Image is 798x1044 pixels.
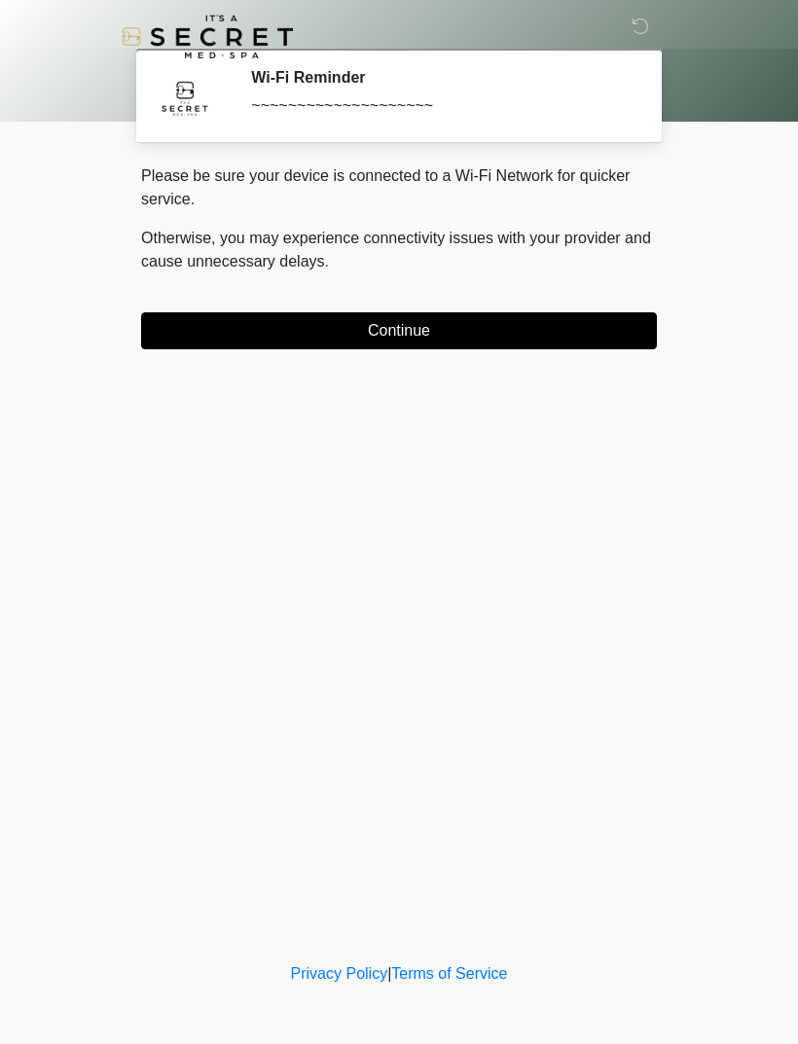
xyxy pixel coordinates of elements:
img: Agent Avatar [156,68,214,126]
p: Please be sure your device is connected to a Wi-Fi Network for quicker service. [141,164,657,211]
button: Continue [141,312,657,349]
h2: Wi-Fi Reminder [251,68,628,87]
a: Privacy Policy [291,965,388,982]
a: Terms of Service [391,965,507,982]
div: ~~~~~~~~~~~~~~~~~~~~ [251,94,628,118]
span: . [325,253,329,270]
p: Otherwise, you may experience connectivity issues with your provider and cause unnecessary delays [141,227,657,273]
img: It's A Secret Med Spa Logo [122,15,293,58]
a: | [387,965,391,982]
